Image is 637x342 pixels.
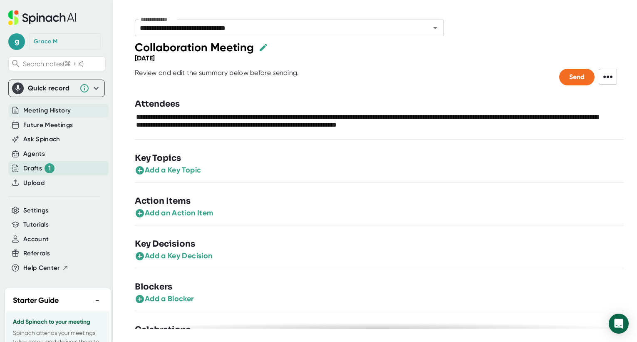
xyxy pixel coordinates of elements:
[23,60,103,68] span: Search notes (⌘ + K)
[45,163,55,173] div: 1
[8,33,25,50] span: g
[135,54,155,62] div: [DATE]
[23,135,60,144] button: Ask Spinach
[135,98,180,110] h3: Attendees
[92,295,103,307] button: −
[135,250,212,262] button: Add a Key Decision
[135,69,299,85] div: Review and edit the summary below before sending.
[23,149,45,159] button: Agents
[23,235,49,244] button: Account
[609,314,629,334] div: Open Intercom Messenger
[23,263,69,273] button: Help Center
[23,249,50,258] button: Referrals
[23,263,60,273] span: Help Center
[559,69,595,85] button: Send
[23,163,55,173] div: Drafts
[135,238,195,250] h3: Key Decisions
[23,106,71,115] button: Meeting History
[135,293,194,305] button: Add a Blocker
[13,319,103,325] h3: Add Spinach to your meeting
[13,295,59,306] h2: Starter Guide
[569,73,585,81] span: Send
[28,84,75,92] div: Quick record
[23,120,73,130] button: Future Meetings
[23,220,49,230] button: Tutorials
[135,324,191,336] h3: Celebrations
[23,178,45,188] button: Upload
[429,22,441,34] button: Open
[135,152,181,165] h3: Key Topics
[23,206,49,215] button: Settings
[135,195,191,207] h3: Action Items
[12,80,101,97] div: Quick record
[135,207,213,219] button: Add an Action Item
[23,163,55,173] button: Drafts 1
[34,38,57,45] div: Grace M
[135,281,172,293] h3: Blockers
[135,165,201,176] button: Add a Key Topic
[599,69,617,85] span: •••
[135,40,254,54] div: Collaboration Meeting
